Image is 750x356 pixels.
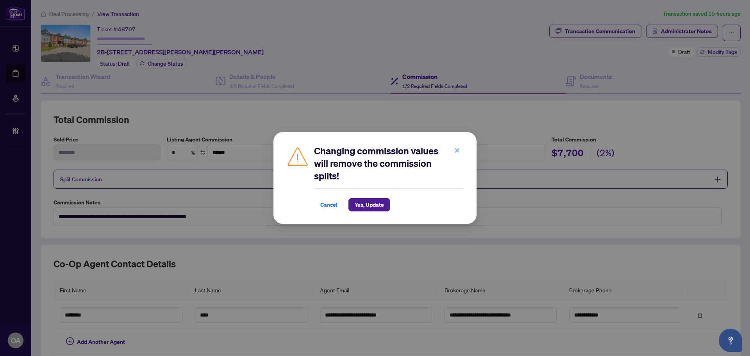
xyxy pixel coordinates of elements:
[314,198,344,211] button: Cancel
[454,148,460,153] span: close
[719,329,742,352] button: Open asap
[320,199,337,211] span: Cancel
[314,145,464,182] h2: Changing commission values will remove the commission splits!
[286,145,309,168] img: Caution Icon
[355,199,384,211] span: Yes, Update
[348,198,390,211] button: Yes, Update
